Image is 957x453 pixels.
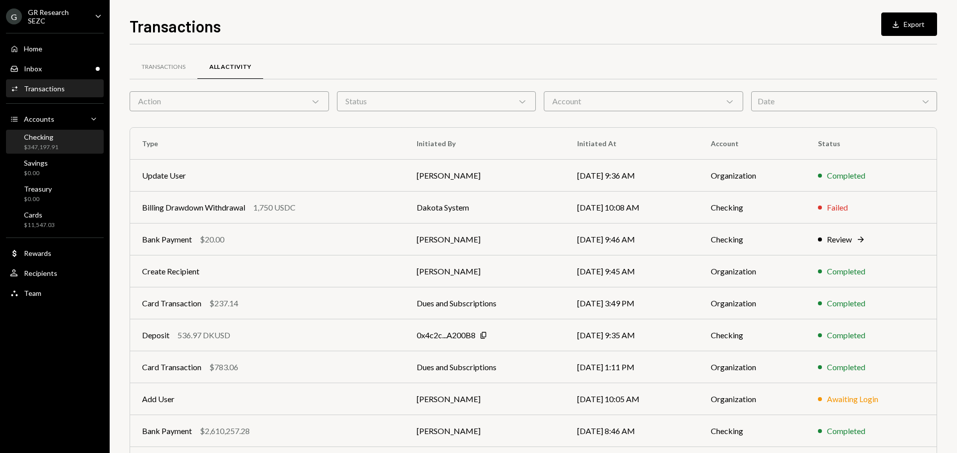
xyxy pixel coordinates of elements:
[24,195,52,204] div: $0.00
[751,91,937,111] div: Date
[130,16,221,36] h1: Transactions
[200,233,224,245] div: $20.00
[24,133,58,141] div: Checking
[699,319,806,351] td: Checking
[24,269,57,277] div: Recipients
[24,115,54,123] div: Accounts
[24,249,51,257] div: Rewards
[405,224,565,255] td: [PERSON_NAME]
[142,202,245,214] div: Billing Drawdown Withdrawal
[405,192,565,224] td: Dakota System
[417,329,476,341] div: 0x4c2c...A200B8
[565,192,699,224] td: [DATE] 10:08 AM
[827,233,852,245] div: Review
[565,160,699,192] td: [DATE] 9:36 AM
[337,91,536,111] div: Status
[806,128,937,160] th: Status
[130,91,329,111] div: Action
[130,383,405,415] td: Add User
[827,361,865,373] div: Completed
[6,130,104,154] a: Checking$347,197.91
[405,351,565,383] td: Dues and Subscriptions
[142,329,169,341] div: Deposit
[405,383,565,415] td: [PERSON_NAME]
[24,211,55,219] div: Cards
[881,12,937,36] button: Export
[253,202,296,214] div: 1,750 USDC
[405,415,565,447] td: [PERSON_NAME]
[699,255,806,287] td: Organization
[142,233,192,245] div: Bank Payment
[405,255,565,287] td: [PERSON_NAME]
[24,185,52,193] div: Treasury
[699,192,806,224] td: Checking
[24,64,42,73] div: Inbox
[565,415,699,447] td: [DATE] 8:46 AM
[565,224,699,255] td: [DATE] 9:46 AM
[24,169,48,178] div: $0.00
[6,110,104,128] a: Accounts
[130,128,405,160] th: Type
[24,44,42,53] div: Home
[24,84,65,93] div: Transactions
[544,91,743,111] div: Account
[24,289,41,297] div: Team
[565,287,699,319] td: [DATE] 3:49 PM
[177,329,230,341] div: 536.97 DKUSD
[699,224,806,255] td: Checking
[827,329,865,341] div: Completed
[130,54,197,80] a: Transactions
[699,287,806,319] td: Organization
[200,425,250,437] div: $2,610,257.28
[405,287,565,319] td: Dues and Subscriptions
[209,361,238,373] div: $783.06
[6,264,104,282] a: Recipients
[142,425,192,437] div: Bank Payment
[6,156,104,180] a: Savings$0.00
[6,39,104,57] a: Home
[28,8,87,25] div: GR Research SEZC
[130,255,405,287] td: Create Recipient
[6,59,104,77] a: Inbox
[827,265,865,277] div: Completed
[197,54,263,80] a: All Activity
[6,182,104,206] a: Treasury$0.00
[405,128,565,160] th: Initiated By
[142,361,201,373] div: Card Transaction
[6,208,104,231] a: Cards$11,547.03
[699,415,806,447] td: Checking
[565,128,699,160] th: Initiated At
[405,160,565,192] td: [PERSON_NAME]
[6,79,104,97] a: Transactions
[24,159,48,167] div: Savings
[827,297,865,309] div: Completed
[827,202,848,214] div: Failed
[565,319,699,351] td: [DATE] 9:35 AM
[699,128,806,160] th: Account
[24,143,58,152] div: $347,197.91
[209,63,251,71] div: All Activity
[699,160,806,192] td: Organization
[209,297,238,309] div: $237.14
[6,8,22,24] div: G
[565,255,699,287] td: [DATE] 9:45 AM
[827,425,865,437] div: Completed
[142,297,201,309] div: Card Transaction
[6,244,104,262] a: Rewards
[565,383,699,415] td: [DATE] 10:05 AM
[699,351,806,383] td: Organization
[827,393,878,405] div: Awaiting Login
[565,351,699,383] td: [DATE] 1:11 PM
[827,170,865,182] div: Completed
[142,63,185,71] div: Transactions
[6,284,104,302] a: Team
[699,383,806,415] td: Organization
[130,160,405,192] td: Update User
[24,221,55,229] div: $11,547.03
